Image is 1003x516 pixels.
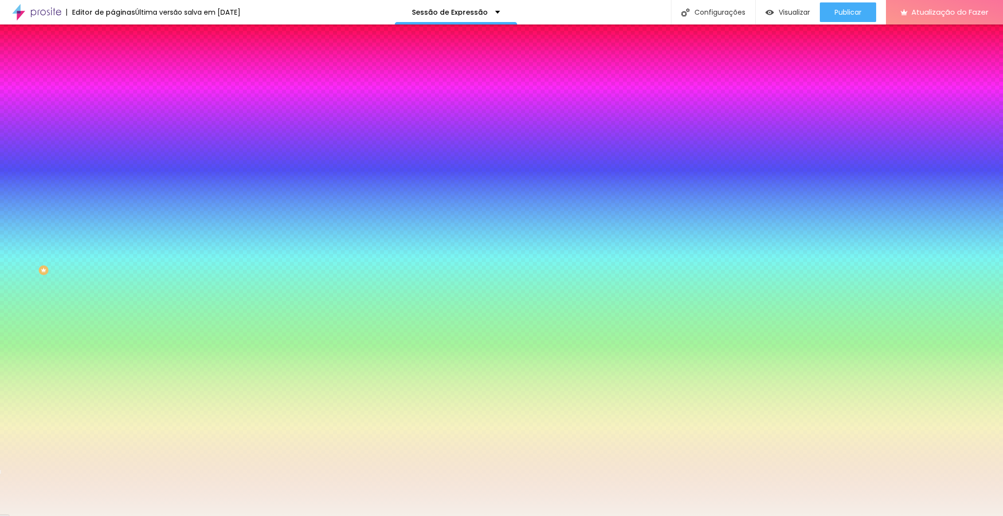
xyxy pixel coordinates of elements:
font: Última versão salva em [DATE] [135,7,240,17]
font: Configurações [694,7,745,17]
font: Publicar [835,7,861,17]
font: Visualizar [779,7,810,17]
font: Sessão de Expressão [412,7,488,17]
font: Atualização do Fazer [911,7,988,17]
button: Visualizar [756,2,820,22]
button: Publicar [820,2,876,22]
img: Ícone [681,8,690,17]
img: view-1.svg [765,8,774,17]
font: Editor de páginas [72,7,135,17]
